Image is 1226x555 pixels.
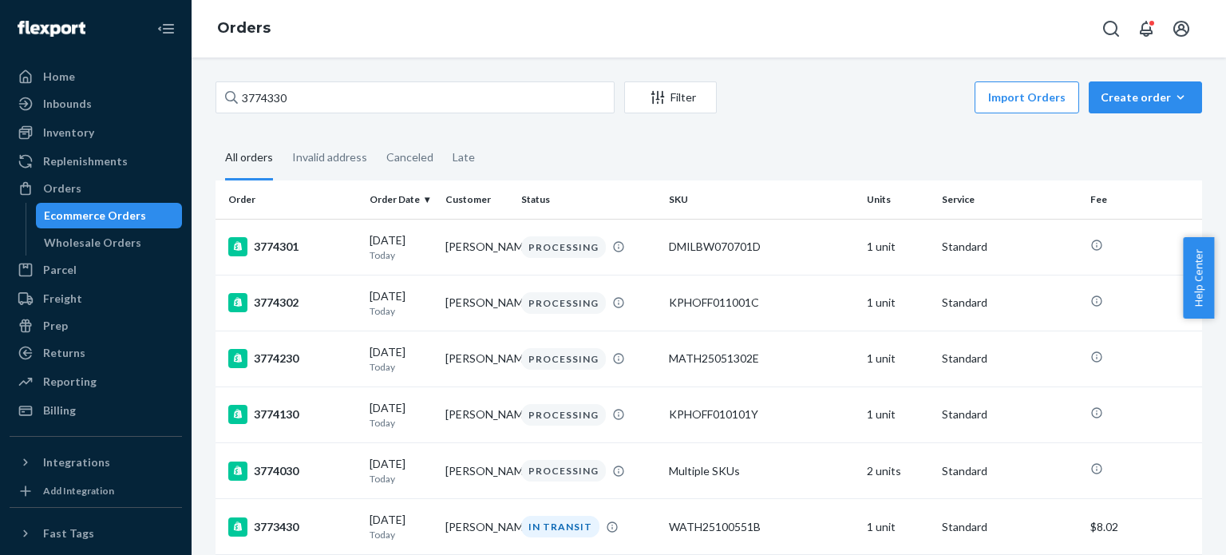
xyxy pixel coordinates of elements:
div: PROCESSING [521,292,606,314]
div: Integrations [43,454,110,470]
div: [DATE] [370,232,433,262]
a: Inventory [10,120,182,145]
div: PROCESSING [521,404,606,426]
div: KPHOFF011001C [669,295,853,311]
div: [DATE] [370,400,433,430]
th: Order [216,180,363,219]
a: Freight [10,286,182,311]
div: [DATE] [370,288,433,318]
div: All orders [225,137,273,180]
div: PROCESSING [521,236,606,258]
th: Units [860,180,936,219]
a: Add Integration [10,482,182,501]
div: 3774301 [228,237,357,256]
div: DMILBW070701D [669,239,853,255]
a: Orders [10,176,182,201]
td: 2 units [860,443,936,499]
button: Integrations [10,450,182,475]
button: Open notifications [1130,13,1162,45]
td: [PERSON_NAME] [439,275,515,331]
button: Help Center [1183,237,1214,319]
th: Fee [1084,180,1202,219]
td: 1 unit [860,275,936,331]
div: 3774230 [228,349,357,368]
p: Today [370,248,433,262]
button: Open account menu [1165,13,1197,45]
img: Flexport logo [18,21,85,37]
div: Inventory [43,125,94,141]
div: Orders [43,180,81,196]
td: 1 unit [860,499,936,555]
div: Freight [43,291,82,307]
div: Fast Tags [43,525,94,541]
div: Inbounds [43,96,92,112]
a: Reporting [10,369,182,394]
div: Ecommerce Orders [44,208,146,224]
div: 3774130 [228,405,357,424]
div: Wholesale Orders [44,235,141,251]
p: Standard [942,406,1077,422]
th: Order Date [363,180,439,219]
div: [DATE] [370,344,433,374]
th: SKU [662,180,860,219]
div: Create order [1101,89,1190,105]
div: 3774302 [228,293,357,312]
div: Filter [625,89,716,105]
p: Standard [942,239,1077,255]
button: Open Search Box [1095,13,1127,45]
a: Wholesale Orders [36,230,183,256]
div: 3774030 [228,462,357,481]
p: Standard [942,519,1077,535]
p: Standard [942,463,1077,479]
a: Inbounds [10,91,182,117]
td: $8.02 [1084,499,1202,555]
div: 3773430 [228,517,357,537]
div: PROCESSING [521,460,606,482]
td: Multiple SKUs [662,443,860,499]
p: Today [370,360,433,374]
a: Billing [10,398,182,423]
div: KPHOFF010101Y [669,406,853,422]
td: [PERSON_NAME] [439,219,515,275]
div: Billing [43,402,76,418]
div: Canceled [386,137,433,178]
td: 1 unit [860,387,936,442]
ol: breadcrumbs [204,6,283,52]
a: Returns [10,340,182,366]
a: Parcel [10,257,182,283]
a: Replenishments [10,149,182,174]
td: [PERSON_NAME] [439,387,515,442]
td: [PERSON_NAME] [439,499,515,555]
div: Home [43,69,75,85]
div: Parcel [43,262,77,278]
div: IN TRANSIT [521,516,599,537]
a: Ecommerce Orders [36,203,183,228]
div: [DATE] [370,456,433,486]
div: PROCESSING [521,348,606,370]
div: [DATE] [370,512,433,541]
th: Status [515,180,662,219]
div: WATH25100551B [669,519,853,535]
p: Today [370,472,433,486]
p: Standard [942,351,1077,367]
a: Prep [10,313,182,339]
a: Orders [217,19,271,37]
th: Service [935,180,1083,219]
td: 1 unit [860,219,936,275]
div: Late [453,137,475,178]
button: Create order [1089,81,1202,113]
button: Import Orders [975,81,1079,113]
div: Prep [43,318,68,334]
td: 1 unit [860,331,936,387]
td: [PERSON_NAME] [439,443,515,499]
p: Today [370,528,433,541]
a: Home [10,64,182,89]
div: MATH25051302E [669,351,853,367]
p: Standard [942,295,1077,311]
p: Today [370,304,433,318]
td: [PERSON_NAME] [439,331,515,387]
button: Fast Tags [10,521,182,546]
input: Search orders [216,81,615,113]
div: Add Integration [43,484,114,498]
